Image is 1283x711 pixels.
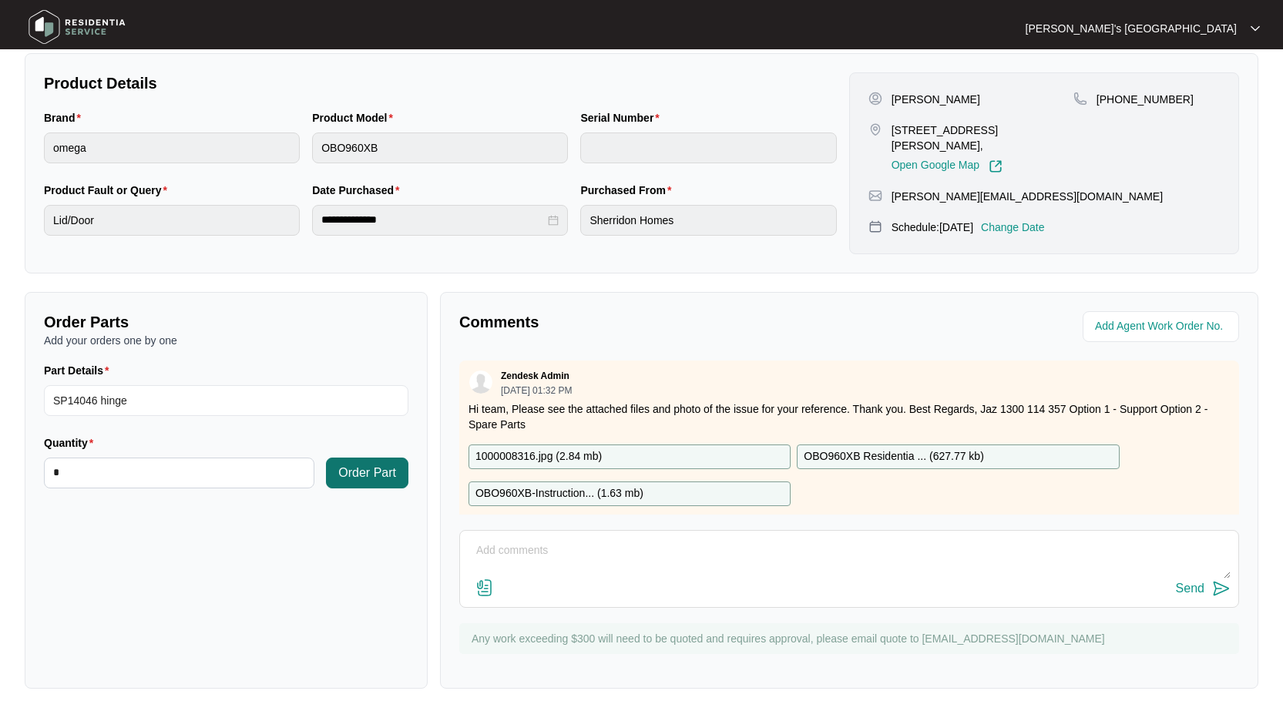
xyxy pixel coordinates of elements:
p: Hi team, Please see the attached files and photo of the issue for your reference. Thank you. Best... [469,401,1230,432]
a: Open Google Map [892,159,1003,173]
p: [PERSON_NAME]'s [GEOGRAPHIC_DATA] [1026,21,1237,36]
p: Order Parts [44,311,408,333]
p: [STREET_ADDRESS][PERSON_NAME], [892,122,1073,153]
img: file-attachment-doc.svg [475,579,494,597]
input: Serial Number [580,132,836,163]
label: Product Model [312,110,399,126]
button: Send [1176,579,1231,599]
label: Purchased From [580,183,677,198]
label: Date Purchased [312,183,405,198]
div: Send [1176,582,1204,595]
input: Date Purchased [321,212,545,228]
p: Schedule: [DATE] [892,220,973,235]
p: [DATE] 01:32 PM [501,386,572,395]
p: Zendesk Admin [501,370,569,382]
p: Add your orders one by one [44,333,408,348]
img: map-pin [868,122,882,136]
img: map-pin [868,220,882,233]
input: Add Agent Work Order No. [1095,317,1230,336]
p: Comments [459,311,838,333]
img: user.svg [469,371,492,394]
img: dropdown arrow [1251,25,1260,32]
label: Product Fault or Query [44,183,173,198]
input: Purchased From [580,205,836,236]
img: map-pin [1073,92,1087,106]
input: Product Fault or Query [44,205,300,236]
p: Change Date [981,220,1045,235]
p: 1000008316.jpg ( 2.84 mb ) [475,448,602,465]
p: [PHONE_NUMBER] [1097,92,1194,107]
label: Serial Number [580,110,665,126]
input: Product Model [312,132,568,163]
button: Order Part [326,458,408,488]
input: Brand [44,132,300,163]
p: Any work exceeding $300 will need to be quoted and requires approval, please email quote to [EMAI... [472,631,1231,646]
p: [PERSON_NAME][EMAIL_ADDRESS][DOMAIN_NAME] [892,189,1163,204]
span: Order Part [338,464,396,482]
p: OBO960XB Residentia ... ( 627.77 kb ) [804,448,984,465]
img: residentia service logo [23,4,131,50]
input: Quantity [45,458,314,488]
img: user-pin [868,92,882,106]
p: OBO960XB-Instruction... ( 1.63 mb ) [475,485,643,502]
p: Product Details [44,72,837,94]
label: Part Details [44,363,116,378]
img: map-pin [868,189,882,203]
img: send-icon.svg [1212,579,1231,598]
img: Link-External [989,159,1003,173]
input: Part Details [44,385,408,416]
label: Quantity [44,435,99,451]
label: Brand [44,110,87,126]
p: [PERSON_NAME] [892,92,980,107]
